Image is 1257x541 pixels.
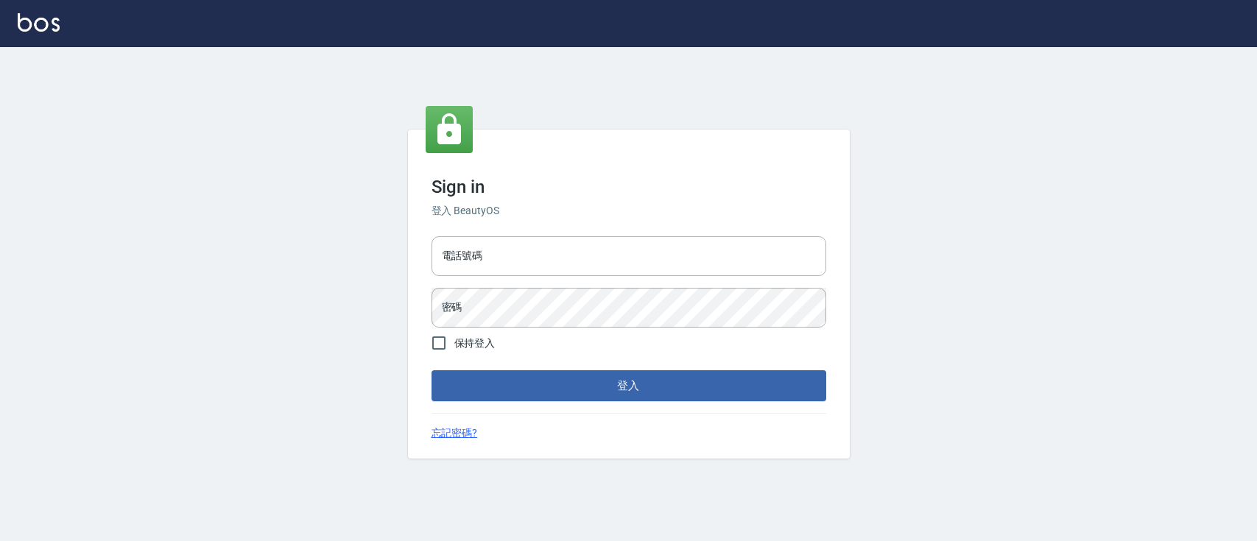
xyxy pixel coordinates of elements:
h6: 登入 BeautyOS [432,203,826,219]
button: 登入 [432,370,826,401]
a: 忘記密碼? [432,425,478,441]
h3: Sign in [432,177,826,197]
img: Logo [18,13,60,32]
span: 保持登入 [454,336,496,351]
